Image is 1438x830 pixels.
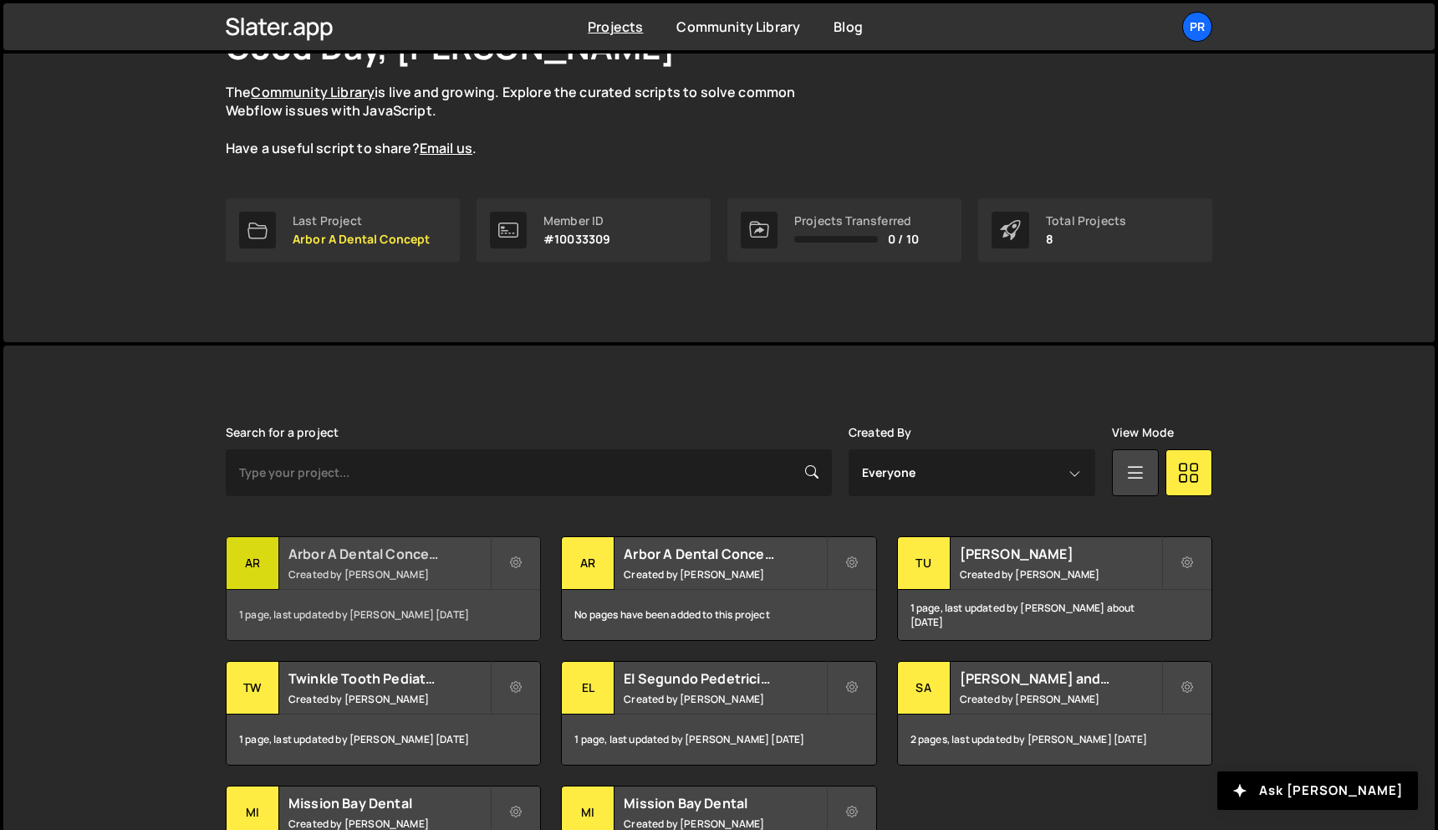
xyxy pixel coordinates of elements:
h2: [PERSON_NAME] [960,545,1161,563]
h2: Twinkle Tooth Pediatric [288,669,490,688]
h2: Mission Bay Dental [624,794,825,812]
small: Created by [PERSON_NAME] [624,567,825,582]
a: Tu [PERSON_NAME] Created by [PERSON_NAME] 1 page, last updated by [PERSON_NAME] about [DATE] [897,536,1212,641]
a: Projects [588,18,643,36]
label: Search for a project [226,426,339,439]
div: 1 page, last updated by [PERSON_NAME] [DATE] [562,715,875,765]
div: Member ID [543,214,610,228]
a: Tw Twinkle Tooth Pediatric Created by [PERSON_NAME] 1 page, last updated by [PERSON_NAME] [DATE] [226,661,541,766]
div: Ar [227,537,279,590]
small: Created by [PERSON_NAME] [288,567,490,582]
label: Created By [849,426,912,439]
div: Tu [898,537,951,590]
div: No pages have been added to this project [562,590,875,640]
p: #10033309 [543,233,610,246]
div: 1 page, last updated by [PERSON_NAME] [DATE] [227,590,540,640]
div: El [562,662,614,715]
label: View Mode [1112,426,1174,439]
input: Type your project... [226,449,832,496]
small: Created by [PERSON_NAME] [288,692,490,706]
small: Created by [PERSON_NAME] [960,692,1161,706]
span: 0 / 10 [888,233,919,246]
a: Community Library [251,83,375,101]
p: 8 [1046,233,1126,246]
div: 2 pages, last updated by [PERSON_NAME] [DATE] [898,715,1211,765]
h2: Arbor A Dental Concept [624,545,825,563]
a: Community Library [676,18,800,36]
div: Last Project [293,214,431,228]
a: El El Segundo Pedetrician Created by [PERSON_NAME] 1 page, last updated by [PERSON_NAME] [DATE] [561,661,876,766]
div: Projects Transferred [794,214,919,228]
div: 1 page, last updated by [PERSON_NAME] about [DATE] [898,590,1211,640]
h2: Mission Bay Dental [288,794,490,812]
small: Created by [PERSON_NAME] [624,692,825,706]
div: 1 page, last updated by [PERSON_NAME] [DATE] [227,715,540,765]
button: Ask [PERSON_NAME] [1217,771,1418,810]
a: pr [1182,12,1212,42]
div: Tw [227,662,279,715]
p: Arbor A Dental Concept [293,233,431,246]
div: Ar [562,537,614,590]
div: Sa [898,662,951,715]
a: Email us [420,139,472,157]
p: The is live and growing. Explore the curated scripts to solve common Webflow issues with JavaScri... [226,83,828,158]
a: Sa [PERSON_NAME] and [PERSON_NAME] Created by [PERSON_NAME] 2 pages, last updated by [PERSON_NAME... [897,661,1212,766]
a: Blog [834,18,863,36]
a: Ar Arbor A Dental Concept Created by [PERSON_NAME] 1 page, last updated by [PERSON_NAME] [DATE] [226,536,541,641]
div: Total Projects [1046,214,1126,228]
small: Created by [PERSON_NAME] [960,567,1161,582]
h2: [PERSON_NAME] and [PERSON_NAME] [960,669,1161,688]
a: Last Project Arbor A Dental Concept [226,198,460,262]
h2: Arbor A Dental Concept [288,545,490,563]
a: Ar Arbor A Dental Concept Created by [PERSON_NAME] No pages have been added to this project [561,536,876,641]
h2: El Segundo Pedetrician [624,669,825,688]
